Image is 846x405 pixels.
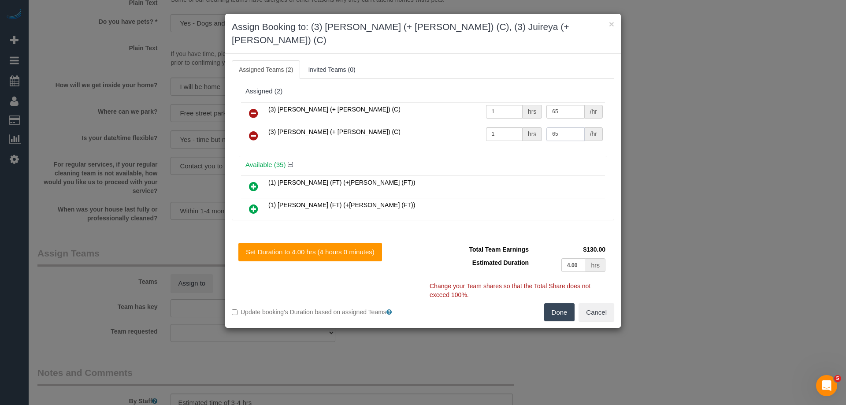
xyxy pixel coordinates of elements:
div: hrs [523,105,542,119]
div: /hr [585,105,603,119]
input: Update booking's Duration based on assigned Teams [232,309,237,315]
div: hrs [523,127,542,141]
h3: Assign Booking to: (3) [PERSON_NAME] (+ [PERSON_NAME]) (C), (3) Juireya (+ [PERSON_NAME]) (C) [232,20,614,47]
div: Assigned (2) [245,88,601,95]
span: 5 [834,375,841,382]
button: Set Duration to 4.00 hrs (4 hours 0 minutes) [238,243,382,261]
td: $130.00 [531,243,608,256]
h4: Available (35) [245,161,601,169]
button: × [609,19,614,29]
div: /hr [585,127,603,141]
iframe: Intercom live chat [816,375,837,396]
span: (3) [PERSON_NAME] (+ [PERSON_NAME]) (C) [268,106,401,113]
span: (1) [PERSON_NAME] (FT) (+[PERSON_NAME] (FT)) [268,179,415,186]
span: (3) [PERSON_NAME] (+ [PERSON_NAME]) (C) [268,128,401,135]
a: Assigned Teams (2) [232,60,300,79]
div: hrs [586,258,605,272]
td: Total Team Earnings [430,243,531,256]
button: Cancel [579,303,614,322]
button: Done [544,303,575,322]
a: Invited Teams (0) [301,60,362,79]
label: Update booking's Duration based on assigned Teams [232,308,416,316]
span: (1) [PERSON_NAME] (FT) (+[PERSON_NAME] (FT)) [268,201,415,208]
span: Estimated Duration [472,259,529,266]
